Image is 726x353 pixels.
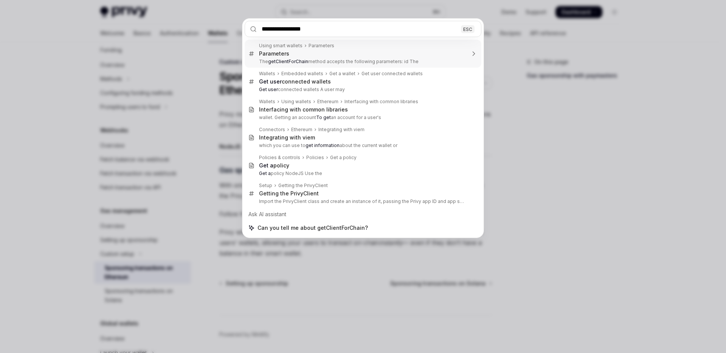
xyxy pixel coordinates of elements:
[259,162,273,169] b: Get a
[278,183,328,189] div: Getting the PrivyClient
[330,155,357,161] div: Get a policy
[259,43,302,49] div: Using smart wallets
[259,71,275,77] div: Wallets
[259,198,465,204] p: Import the PrivyClient class and create an instance of it, passing the Privy app ID and app secret a
[268,59,308,64] b: getClientForChain
[461,25,475,33] div: ESC
[317,99,338,105] div: Ethereum
[259,134,315,141] div: Integrating with viem
[259,106,348,113] div: Interfacing with common libraries
[318,127,365,133] div: Integrating with viem
[258,224,368,232] span: Can you tell me about getClientForChain?
[306,142,340,148] b: get information
[259,127,285,133] div: Connectors
[259,78,282,85] b: Get user
[259,99,275,105] div: Wallets
[344,99,418,105] div: Interfacing with common libraries
[329,71,355,77] div: Get a wallet
[259,183,272,189] div: Setup
[281,99,311,105] div: Using wallets
[281,71,323,77] div: Embedded wallets
[245,207,481,221] div: Ask AI assistant
[259,170,465,176] p: policy NodeJS Use the
[361,71,423,77] div: Get user connected wallets
[291,127,312,133] div: Ethereum
[306,155,324,161] div: Policies
[309,43,334,49] div: Parameters
[259,87,278,92] b: Get user
[259,155,300,161] div: Policies & controls
[259,50,289,57] div: Parameters
[316,115,331,120] b: To get
[259,115,465,121] p: wallet. Getting an account an account for a user's
[259,142,465,149] p: which you can use to about the current wallet or
[259,78,331,85] div: connected wallets
[259,190,319,197] div: Getting the PrivyClient
[259,87,465,93] p: connected wallets A user may
[259,59,465,65] p: The method accepts the following parameters: id The
[259,162,289,169] div: policy
[259,170,271,176] b: Get a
